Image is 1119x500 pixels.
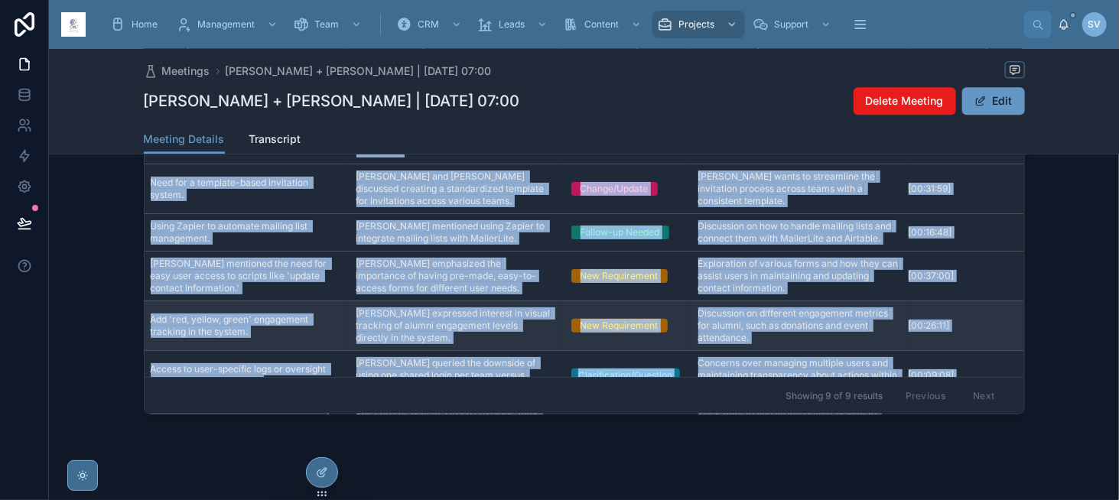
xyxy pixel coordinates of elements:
[578,369,672,382] div: Clarification/Question
[144,131,225,147] span: Meeting Details
[392,11,470,38] a: CRM
[151,258,338,294] a: [PERSON_NAME] mentioned the need for easy user access to scripts like 'update contact information.'
[909,270,1004,282] a: [00:37:00]
[571,226,680,239] a: Follow-up Needed
[571,369,680,382] a: Clarification/Question
[151,177,338,201] a: Need for a template-based invitation system.
[909,320,1004,332] a: [00:26:11]
[144,90,520,112] h1: [PERSON_NAME] + [PERSON_NAME] | [DATE] 07:00
[1088,18,1101,31] span: SV
[356,307,553,344] a: [PERSON_NAME] expressed interest in visual tracking of alumni engagement levels directly in the s...
[249,131,301,147] span: Transcript
[144,63,210,79] a: Meetings
[144,125,225,154] a: Meeting Details
[854,87,956,115] button: Delete Meeting
[581,182,649,196] div: Change/Update
[418,18,439,31] span: CRM
[558,11,649,38] a: Content
[171,11,285,38] a: Management
[151,220,338,245] a: Using Zapier to automate mailing list management.
[581,226,660,239] div: Follow-up Needed
[698,307,899,344] a: Discussion on different engagement metrics for alumni, such as donations and event attendance.
[909,320,950,332] span: [00:26:11]
[909,183,1004,195] a: [00:31:59]
[909,270,955,282] span: [00:37:00]
[571,182,680,196] a: Change/Update
[61,12,86,37] img: App logo
[786,389,883,401] span: Showing 9 of 9 results
[356,220,553,245] a: [PERSON_NAME] mentioned using Zapier to integrate mailing lists with MailerLite.
[356,357,553,394] a: [PERSON_NAME] queried the downside of using one shared login per team versus individual user logins.
[698,170,899,207] a: [PERSON_NAME] wants to streamline the invitation process across teams with a consistent template.
[197,18,255,31] span: Management
[678,18,714,31] span: Projects
[98,8,1024,41] div: scrollable content
[571,319,680,333] a: New Requirement
[162,63,210,79] span: Meetings
[249,125,301,156] a: Transcript
[581,319,659,333] div: New Requirement
[499,18,525,31] span: Leads
[132,18,158,31] span: Home
[909,369,955,381] span: [00:09:08]
[698,258,899,294] a: Exploration of various forms and how they can assist users in maintaining and updating contact in...
[151,313,338,338] a: Add 'red, yellow, green' engagement tracking in the system.
[909,369,1004,381] a: [00:09:08]
[226,63,492,79] a: [PERSON_NAME] + [PERSON_NAME] | [DATE] 07:00
[866,93,944,109] span: Delete Meeting
[356,170,553,207] a: [PERSON_NAME] and [PERSON_NAME] discussed creating a standardized template for invitations across...
[698,357,899,394] a: Concerns over managing multiple users and maintaining transparency about actions within Airtable.
[962,87,1025,115] button: Edit
[106,11,168,38] a: Home
[314,18,339,31] span: Team
[571,269,680,283] a: New Requirement
[698,220,899,245] a: Discussion on how to handle mailing lists and connect them with MailerLite and Airtable.
[909,183,951,195] span: [00:31:59]
[909,226,1004,239] a: [00:16:48]
[356,258,553,294] a: [PERSON_NAME] emphasized the importance of having pre-made, easy-to-access forms for different us...
[288,11,369,38] a: Team
[584,18,619,31] span: Content
[473,11,555,38] a: Leads
[652,11,745,38] a: Projects
[909,226,952,239] span: [00:16:48]
[774,18,808,31] span: Support
[581,269,659,283] div: New Requirement
[151,363,338,388] a: Access to user-specific logs or oversight when using shared logins.
[748,11,839,38] a: Support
